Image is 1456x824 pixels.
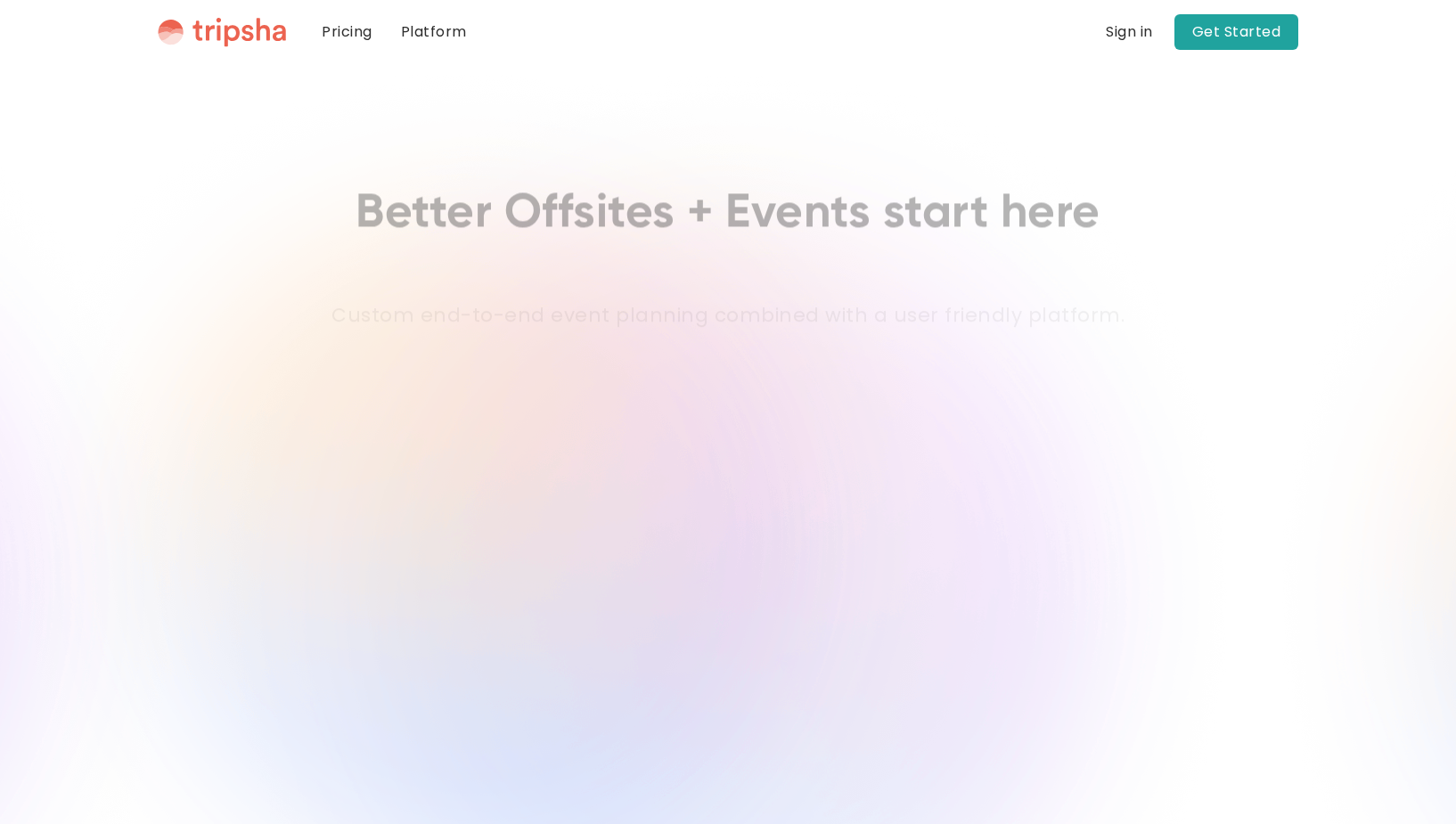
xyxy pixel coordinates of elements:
strong: Custom end-to-end event planning combined with a user friendly platform. [331,301,1125,329]
a: home [158,17,286,47]
a: Get Started [1174,14,1299,50]
a: Sign in [1106,21,1153,43]
img: Tripsha Logo [158,17,286,47]
div: Sign in [1106,25,1153,39]
h1: Better Offsites + Events start here [356,185,1100,241]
